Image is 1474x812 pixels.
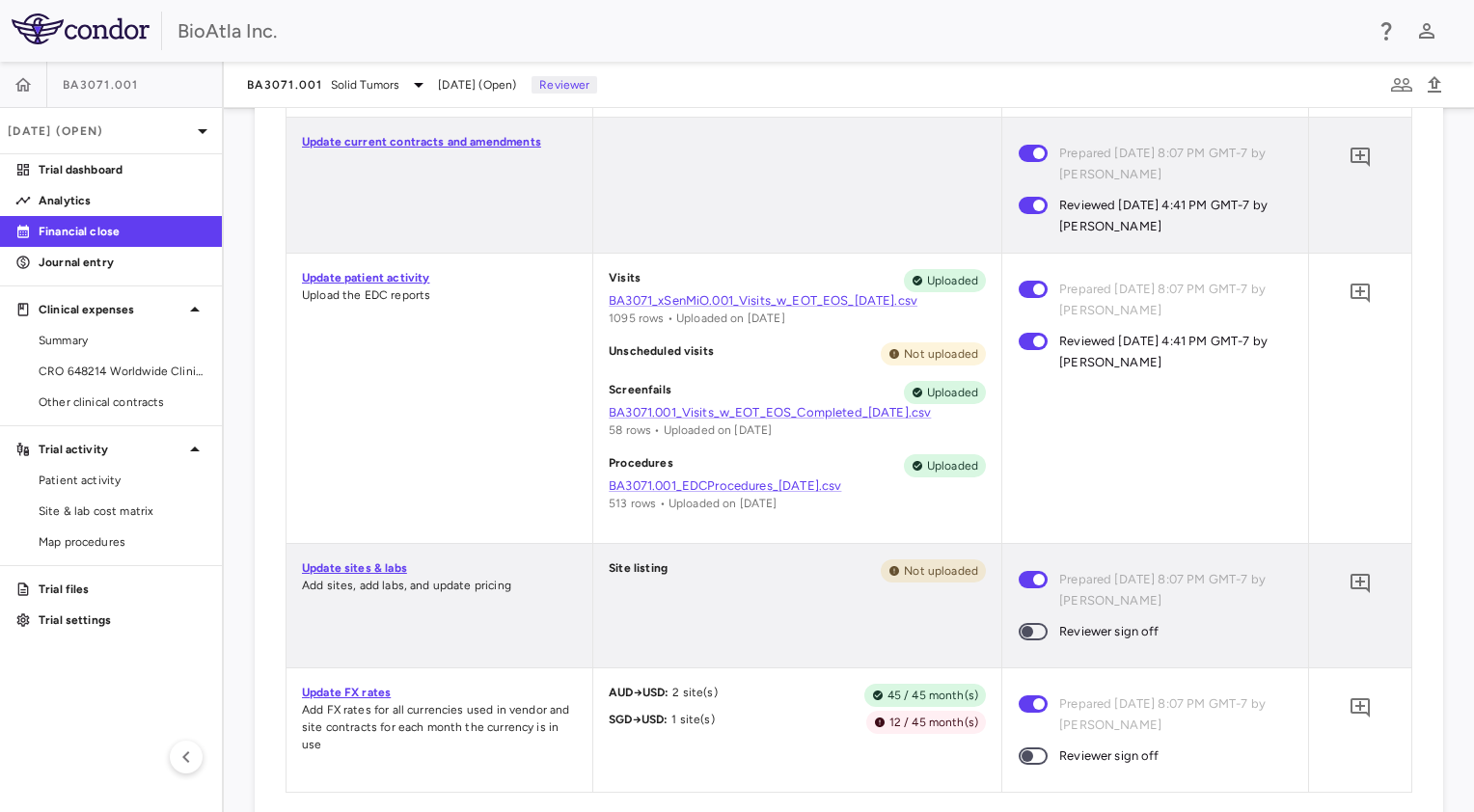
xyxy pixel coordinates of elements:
[39,581,206,598] p: Trial files
[39,502,206,520] span: Site & lab cost matrix
[302,579,511,592] span: Add sites, add labs, and update pricing
[302,686,391,699] a: Update FX rates
[919,272,986,289] span: Uploaded
[1349,572,1372,595] svg: Add comment
[302,135,541,149] a: Update current contracts and amendments
[896,345,986,363] span: Not uploaded
[39,161,206,178] p: Trial dashboard
[1349,696,1372,719] svg: Add comment
[609,381,671,404] p: Screenfails
[39,363,206,380] span: CRO 648214 Worldwide Clinical Trials Holdings, Inc.
[63,77,139,93] span: BA3071.001
[12,14,150,44] img: logo-full-BYUhSk78.svg
[1059,279,1277,321] span: Prepared [DATE] 8:07 PM GMT-7 by [PERSON_NAME]
[919,384,986,401] span: Uploaded
[609,477,986,495] a: BA3071.001_EDCProcedures_[DATE].csv
[609,686,669,699] span: AUD → USD :
[609,269,641,292] p: Visits
[39,332,206,349] span: Summary
[668,713,714,726] span: 1 site(s)
[39,533,206,551] span: Map procedures
[302,561,407,575] a: Update sites & labs
[1059,621,1160,642] span: Reviewer sign off
[1059,195,1277,237] span: Reviewed [DATE] 4:41 PM GMT-7 by [PERSON_NAME]
[39,472,206,489] span: Patient activity
[609,292,986,310] a: BA3071_xSenMiO.001_Visits_w_EOT_EOS_[DATE].csv
[177,16,1362,45] div: BioAtla Inc.
[880,687,986,704] span: 45 / 45 month(s)
[39,192,206,209] p: Analytics
[1344,691,1377,724] button: Add comment
[532,76,597,94] p: Reviewer
[39,301,183,318] p: Clinical expenses
[39,393,206,411] span: Other clinical contracts
[1059,569,1277,611] span: Prepared [DATE] 8:07 PM GMT-7 by [PERSON_NAME]
[8,122,191,140] p: [DATE] (Open)
[39,441,183,458] p: Trial activity
[1344,141,1377,174] button: Add comment
[609,423,772,437] span: 58 rows • Uploaded on [DATE]
[609,311,785,325] span: 1095 rows • Uploaded on [DATE]
[302,288,430,302] span: Upload the EDC reports
[609,342,714,365] p: Unscheduled visits
[896,562,986,580] span: Not uploaded
[1059,745,1160,767] span: Reviewer sign off
[919,457,986,474] span: Uploaded
[438,76,516,94] span: [DATE] (Open)
[39,611,206,629] p: Trial settings
[302,703,570,751] span: Add FX rates for all currencies used in vendor and site contracts for each month the currency is ...
[331,76,400,94] span: Solid Tumors
[39,223,206,240] p: Financial close
[1349,282,1372,305] svg: Add comment
[609,454,673,477] p: Procedures
[39,254,206,271] p: Journal entry
[1344,277,1377,310] button: Add comment
[669,686,717,699] span: 2 site(s)
[302,271,429,284] a: Update patient activity
[1059,331,1277,373] span: Reviewed [DATE] 4:41 PM GMT-7 by [PERSON_NAME]
[882,714,986,731] span: 12 / 45 month(s)
[609,559,668,582] p: Site listing
[247,77,323,93] span: BA3071.001
[609,713,668,726] span: SGD → USD :
[1059,693,1277,736] span: Prepared [DATE] 8:07 PM GMT-7 by [PERSON_NAME]
[609,404,986,421] a: BA3071.001_Visits_w_EOT_EOS_Completed_[DATE].csv
[1349,146,1372,169] svg: Add comment
[609,497,777,510] span: 513 rows • Uploaded on [DATE]
[1344,567,1377,600] button: Add comment
[1059,143,1277,185] span: Prepared [DATE] 8:07 PM GMT-7 by [PERSON_NAME]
